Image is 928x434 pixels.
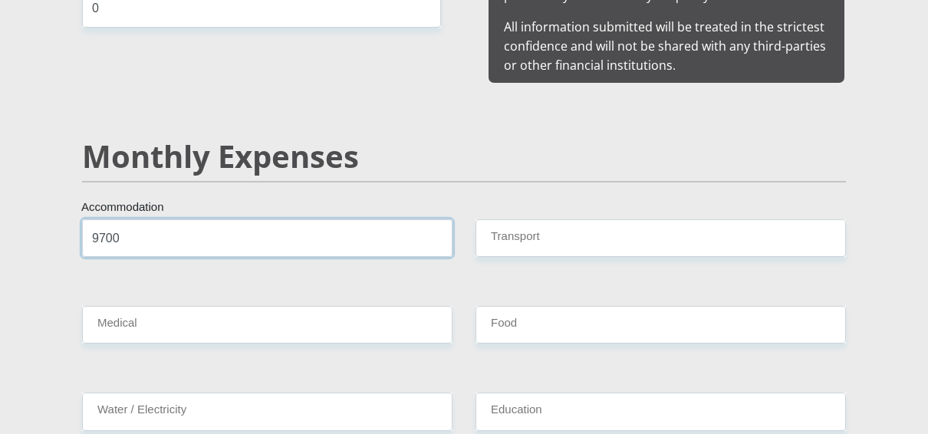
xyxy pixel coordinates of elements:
[82,219,452,257] input: Expenses - Accommodation
[82,306,452,344] input: Expenses - Medical
[82,138,846,175] h2: Monthly Expenses
[476,306,846,344] input: Expenses - Food
[476,393,846,430] input: Expenses - Education
[82,393,452,430] input: Expenses - Water/Electricity
[476,219,846,257] input: Expenses - Transport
